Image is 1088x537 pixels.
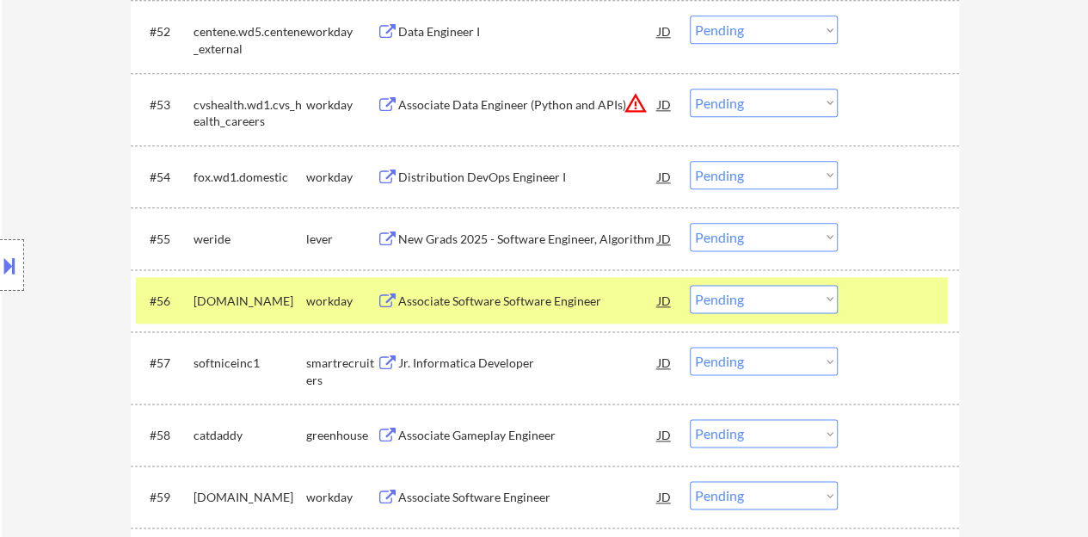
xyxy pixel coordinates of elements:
div: JD [656,419,673,450]
div: #52 [150,23,180,40]
div: Data Engineer I [398,23,658,40]
div: [DOMAIN_NAME] [194,489,306,506]
div: Associate Software Engineer [398,489,658,506]
div: workday [306,23,377,40]
div: Associate Data Engineer (Python and APIs) [398,96,658,114]
div: Associate Software Software Engineer [398,293,658,310]
div: JD [656,481,673,512]
div: workday [306,96,377,114]
div: JD [656,89,673,120]
div: smartrecruiters [306,355,377,388]
div: workday [306,293,377,310]
div: lever [306,231,377,248]
div: New Grads 2025 - Software Engineer, Algorithm [398,231,658,248]
div: #53 [150,96,180,114]
div: cvshealth.wd1.cvs_health_careers [194,96,306,130]
div: JD [656,223,673,254]
div: #58 [150,427,180,444]
div: JD [656,15,673,46]
div: JD [656,161,673,192]
div: Distribution DevOps Engineer I [398,169,658,186]
div: Jr. Informatica Developer [398,355,658,372]
div: Associate Gameplay Engineer [398,427,658,444]
div: workday [306,169,377,186]
button: warning_amber [624,91,648,115]
div: catdaddy [194,427,306,444]
div: centene.wd5.centene_external [194,23,306,57]
div: JD [656,285,673,316]
div: greenhouse [306,427,377,444]
div: workday [306,489,377,506]
div: JD [656,347,673,378]
div: #59 [150,489,180,506]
